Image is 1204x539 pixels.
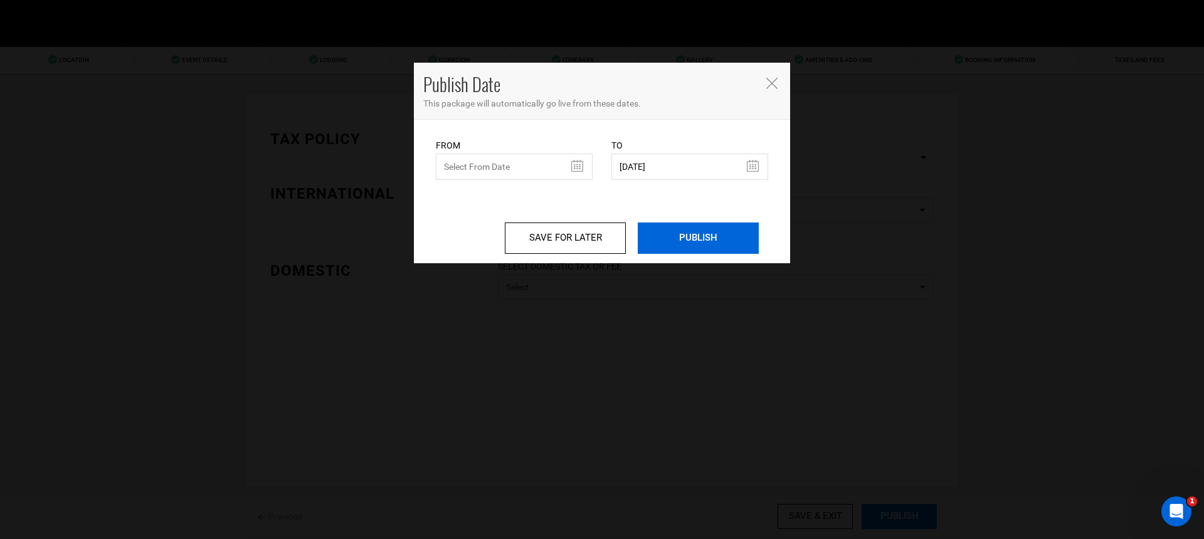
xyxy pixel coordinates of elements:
button: Close [765,76,778,89]
iframe: Intercom live chat [1161,496,1191,526]
p: This package will automatically go live from these dates. [423,97,781,110]
input: Select End Date [611,154,768,180]
label: From [436,139,460,152]
label: To [611,139,623,152]
input: PUBLISH [638,222,759,254]
input: SAVE FOR LATER [505,222,626,254]
span: 1 [1187,496,1197,506]
input: Select From Date [436,154,593,180]
h4: Publish Date [423,72,756,97]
